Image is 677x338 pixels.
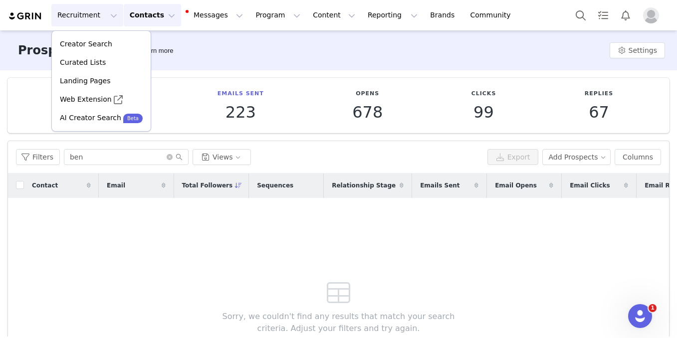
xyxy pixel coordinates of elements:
span: Email [107,181,125,190]
button: Contacts [124,4,181,26]
p: Emails Sent [218,90,264,98]
button: Filters [16,149,60,165]
a: Tasks [592,4,614,26]
h3: Prospects [18,41,85,59]
p: Creator Search [60,39,112,49]
img: placeholder-profile.jpg [643,7,659,23]
p: 678 [352,103,383,121]
span: Total Followers [182,181,233,190]
button: Add Prospects [542,149,611,165]
p: Beta [127,115,139,122]
p: 223 [218,103,264,121]
span: 1 [649,304,657,312]
p: Landing Pages [60,76,110,86]
p: 99 [471,103,496,121]
iframe: Intercom live chat [628,304,652,328]
span: Relationship Stage [332,181,396,190]
span: Emails Sent [420,181,459,190]
p: Clicks [471,90,496,98]
p: Web Extension [60,94,112,105]
span: Email Clicks [570,181,610,190]
p: AI Creator Search [60,113,121,123]
i: icon: close-circle [167,154,173,160]
span: Sorry, we couldn't find any results that match your search criteria. Adjust your filters and try ... [207,311,470,335]
p: Curated Lists [60,57,106,68]
button: Messages [182,4,249,26]
button: Search [570,4,592,26]
span: Email Opens [495,181,537,190]
button: Notifications [615,4,637,26]
button: Columns [615,149,661,165]
i: icon: search [176,154,183,161]
button: Content [307,4,361,26]
p: Replies [585,90,614,98]
a: Brands [424,4,463,26]
p: 67 [585,103,614,121]
input: Search... [64,149,189,165]
button: Recruitment [51,4,123,26]
span: Contact [32,181,58,190]
button: Views [193,149,251,165]
p: Opens [352,90,383,98]
span: Sequences [257,181,293,190]
button: Program [249,4,306,26]
div: Tooltip anchor [138,46,175,56]
img: grin logo [8,11,43,21]
a: Community [464,4,521,26]
button: Export [487,149,538,165]
button: Settings [610,42,665,58]
button: Reporting [362,4,424,26]
button: Profile [637,7,669,23]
